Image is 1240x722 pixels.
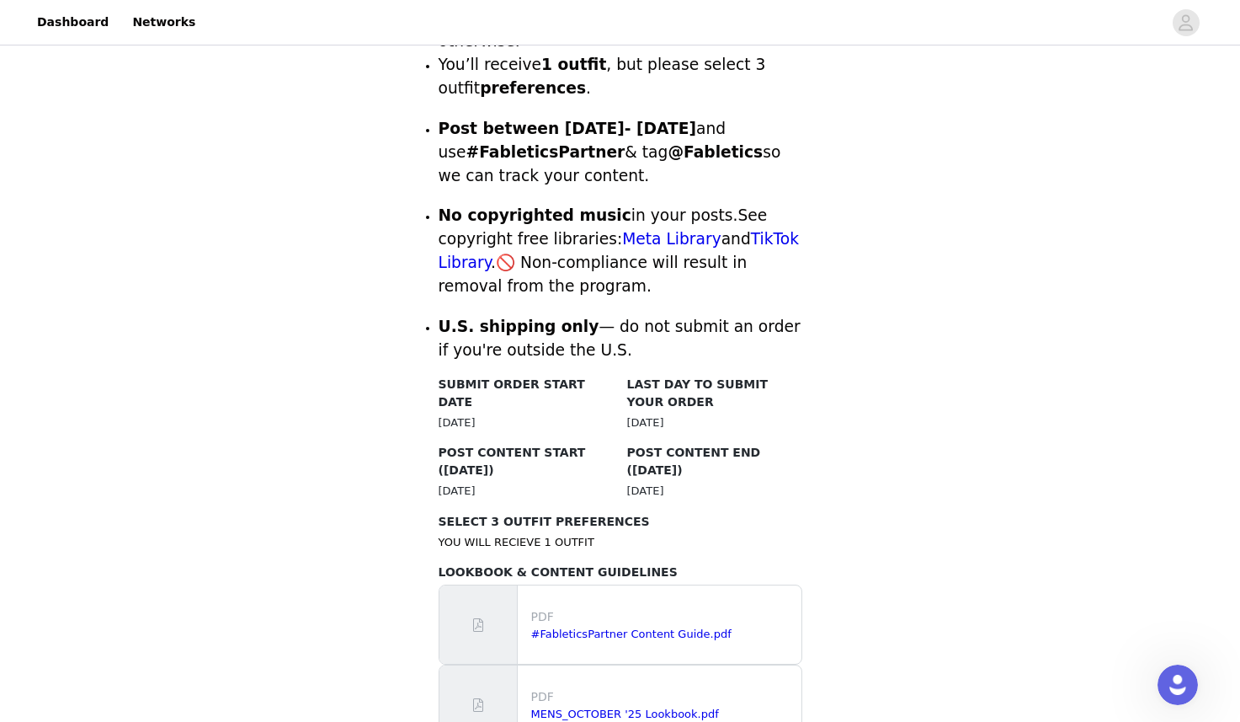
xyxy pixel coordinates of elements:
[439,483,614,500] div: [DATE]
[627,483,802,500] div: [DATE]
[439,120,781,185] span: and use & tag so we can track your content.
[439,564,802,581] h4: LOOKBOOK & CONTENT GUIDELINES
[439,120,697,137] strong: Post between [DATE]- [DATE]
[531,688,795,706] p: PDF
[439,206,631,224] strong: No copyrighted music
[439,318,801,359] span: — do not submit an order if you're outside the U.S.
[627,414,802,431] div: [DATE]
[439,56,766,97] span: You’ll receive , but please select 3 outfit .
[627,376,802,411] h4: LAST DAY TO SUBMIT YOUR ORDER
[439,206,800,271] span: See copyright free libraries: and .
[439,376,614,411] h4: SUBMIT ORDER START DATE
[439,318,599,335] strong: U.S. shipping only
[622,230,721,248] a: Meta Library
[1178,9,1194,36] div: avatar
[439,254,748,295] span: 🚫 Non-compliance will result in removal from the program.
[439,206,738,224] span: in your posts.
[122,3,205,41] a: Networks
[439,534,802,551] p: YOU WILL RECIEVE 1 OUTFIT
[439,513,802,531] h4: SELECT 3 OUTFIT PREFERENCES
[439,444,614,479] h4: POST CONTENT START ([DATE])
[531,608,795,626] p: PDF
[466,143,625,161] strong: #FableticsPartner
[439,414,614,431] div: [DATE]
[541,56,606,73] strong: 1 outfit
[480,79,586,97] strong: preferences
[627,444,802,479] h4: POST CONTENT END ([DATE])
[531,628,732,640] a: #FableticsPartner Content Guide.pdf
[668,143,763,161] strong: @Fabletics
[27,3,119,41] a: Dashboard
[531,708,719,720] a: MENS_OCTOBER '25 Lookbook.pdf
[1158,665,1198,705] iframe: Intercom live chat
